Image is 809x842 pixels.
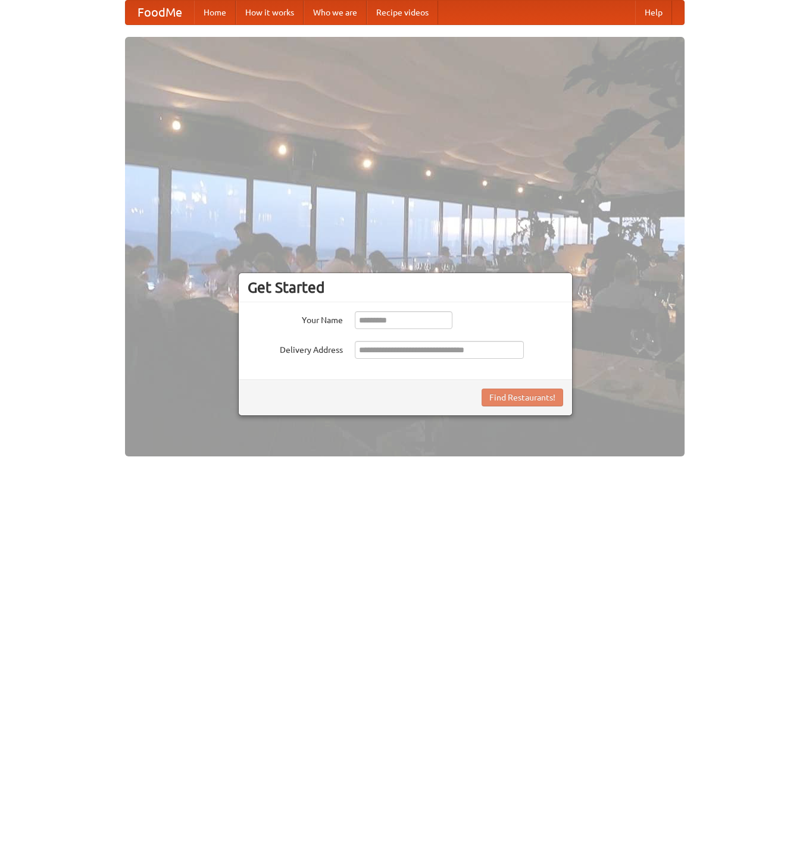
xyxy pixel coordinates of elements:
[248,341,343,356] label: Delivery Address
[236,1,304,24] a: How it works
[248,311,343,326] label: Your Name
[126,1,194,24] a: FoodMe
[304,1,367,24] a: Who we are
[248,278,563,296] h3: Get Started
[482,389,563,406] button: Find Restaurants!
[367,1,438,24] a: Recipe videos
[635,1,672,24] a: Help
[194,1,236,24] a: Home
